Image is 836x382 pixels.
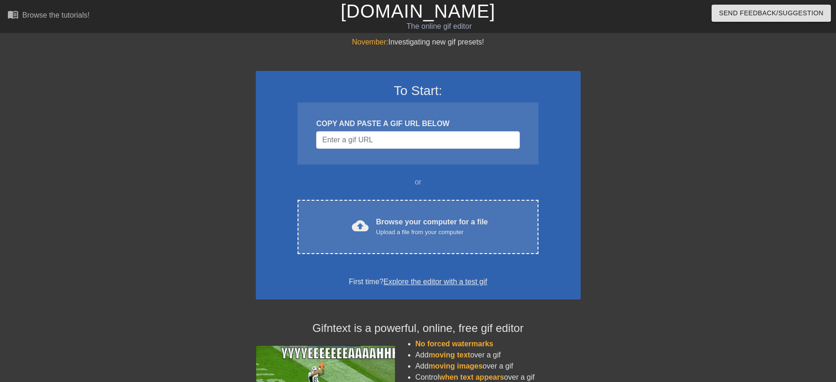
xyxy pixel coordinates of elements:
span: cloud_upload [352,217,369,234]
a: Explore the editor with a test gif [383,278,487,286]
div: Upload a file from your computer [376,228,488,237]
div: Browse the tutorials! [22,11,90,19]
span: moving text [428,351,470,359]
div: COPY AND PASTE A GIF URL BELOW [316,118,519,129]
h3: To Start: [268,83,569,99]
span: No forced watermarks [415,340,493,348]
span: menu_book [7,9,19,20]
input: Username [316,131,519,149]
span: November: [352,38,388,46]
button: Send Feedback/Suggestion [712,5,831,22]
a: [DOMAIN_NAME] [341,1,495,21]
div: Investigating new gif presets! [256,37,581,48]
div: or [280,177,557,188]
div: The online gif editor [283,21,595,32]
h4: Gifntext is a powerful, online, free gif editor [256,322,581,335]
span: moving images [428,362,482,370]
div: First time? [268,276,569,287]
div: Browse your computer for a file [376,216,488,237]
a: Browse the tutorials! [7,9,90,23]
span: when text appears [439,373,504,381]
li: Add over a gif [415,361,581,372]
span: Send Feedback/Suggestion [719,7,823,19]
li: Add over a gif [415,350,581,361]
